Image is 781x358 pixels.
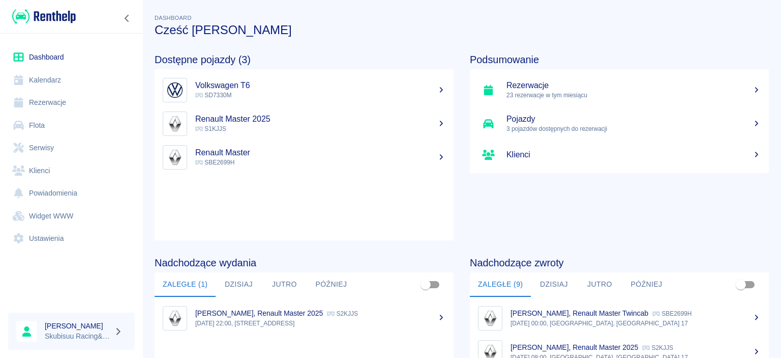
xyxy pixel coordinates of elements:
button: Jutro [261,272,307,297]
a: Renthelp logo [8,8,76,25]
h3: Cześć [PERSON_NAME] [155,23,769,37]
p: [DATE] 22:00, [STREET_ADDRESS] [195,319,445,328]
a: Rezerwacje23 rezerwacje w tym miesiącu [470,73,769,107]
h5: Volkswagen T6 [195,80,445,91]
a: Klienci [8,159,135,182]
span: Dashboard [155,15,192,21]
p: [PERSON_NAME], Renault Master Twincab [510,309,648,317]
button: Dzisiaj [531,272,577,297]
h6: [PERSON_NAME] [45,321,110,331]
h5: Rezerwacje [506,80,761,91]
button: Zaległe (9) [470,272,531,297]
img: Image [480,309,500,328]
p: [PERSON_NAME], Renault Master 2025 [510,343,638,351]
p: [PERSON_NAME], Renault Master 2025 [195,309,323,317]
img: Image [165,114,185,133]
img: Image [165,148,185,167]
a: ImageVolkswagen T6 SD7330M [155,73,454,107]
span: SD7330M [195,92,231,99]
h5: Klienci [506,150,761,160]
a: Widget WWW [8,205,135,228]
p: 3 pojazdów dostępnych do rezerwacji [506,124,761,133]
span: S1KJJS [195,125,226,132]
img: Image [165,80,185,100]
a: Serwisy [8,136,135,159]
p: S2KJJS [642,344,673,351]
a: Kalendarz [8,69,135,92]
button: Później [622,272,670,297]
img: Renthelp logo [12,8,76,25]
p: [DATE] 00:00, [GEOGRAPHIC_DATA], [GEOGRAPHIC_DATA] 17 [510,319,761,328]
h5: Pojazdy [506,114,761,124]
a: Rezerwacje [8,91,135,114]
p: S2KJJS [327,310,358,317]
a: Image[PERSON_NAME], Renault Master 2025 S2KJJS[DATE] 22:00, [STREET_ADDRESS] [155,301,454,335]
button: Później [307,272,355,297]
span: SBE2699H [195,159,234,166]
img: Image [165,309,185,328]
p: 23 rezerwacje w tym miesiącu [506,91,761,100]
h4: Nadchodzące zwroty [470,257,769,269]
a: Pojazdy3 pojazdów dostępnych do rezerwacji [470,107,769,141]
p: Skubisuu Racing&Rent [45,331,110,342]
h5: Renault Master 2025 [195,114,445,124]
h5: Renault Master [195,148,445,158]
a: ImageRenault Master SBE2699H [155,141,454,174]
button: Jutro [577,272,622,297]
a: Image[PERSON_NAME], Renault Master Twincab SBE2699H[DATE] 00:00, [GEOGRAPHIC_DATA], [GEOGRAPHIC_D... [470,301,769,335]
span: Pokaż przypisane tylko do mnie [416,275,435,294]
a: Flota [8,114,135,137]
h4: Podsumowanie [470,53,769,66]
a: Ustawienia [8,227,135,250]
h4: Dostępne pojazdy (3) [155,53,454,66]
a: Powiadomienia [8,182,135,205]
button: Zwiń nawigację [119,12,135,25]
h4: Nadchodzące wydania [155,257,454,269]
a: ImageRenault Master 2025 S1KJJS [155,107,454,141]
a: Dashboard [8,46,135,69]
a: Klienci [470,141,769,169]
button: Dzisiaj [216,272,261,297]
button: Zaległe (1) [155,272,216,297]
p: SBE2699H [652,310,692,317]
span: Pokaż przypisane tylko do mnie [731,275,750,294]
